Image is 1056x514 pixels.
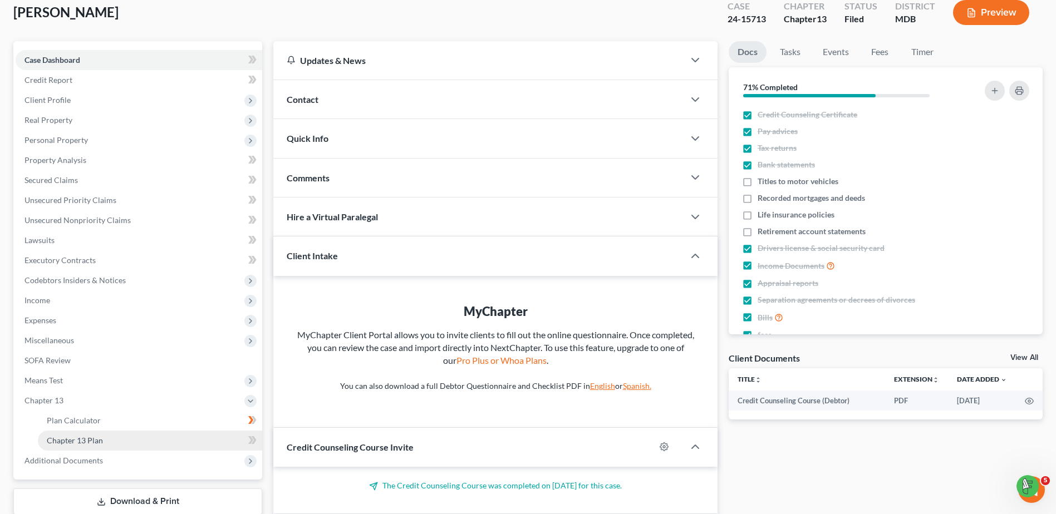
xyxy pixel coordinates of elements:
[758,243,885,254] span: Drivers license & social security card
[24,235,55,245] span: Lawsuits
[47,436,103,445] span: Chapter 13 Plan
[728,13,766,26] div: 24-15713
[758,209,834,220] span: Life insurance policies
[16,150,262,170] a: Property Analysis
[758,260,824,271] span: Income Documents
[758,109,857,120] span: Credit Counseling Certificate
[755,377,762,383] i: unfold_more
[287,442,414,452] span: Credit Counseling Course Invite
[758,278,818,289] span: Appraisal reports
[729,41,767,63] a: Docs
[16,250,262,270] a: Executory Contracts
[24,135,88,145] span: Personal Property
[771,41,809,63] a: Tasks
[13,4,119,20] span: [PERSON_NAME]
[287,211,378,222] span: Hire a Virtual Paralegal
[758,294,915,305] span: Separation agreements or decrees of divorces
[287,94,318,105] span: Contact
[758,312,773,323] span: Bills
[862,41,898,63] a: Fees
[16,70,262,90] a: Credit Report
[16,230,262,250] a: Lawsuits
[24,175,78,185] span: Secured Claims
[895,13,935,26] div: MDB
[287,172,330,183] span: Comments
[814,41,858,63] a: Events
[743,82,798,92] strong: 71% Completed
[24,295,50,305] span: Income
[885,391,948,411] td: PDF
[758,142,797,154] span: Tax returns
[1041,476,1050,485] span: 5
[16,190,262,210] a: Unsecured Priority Claims
[948,391,1016,411] td: [DATE]
[24,335,74,345] span: Miscellaneous
[902,41,942,63] a: Timer
[24,315,56,325] span: Expenses
[24,456,103,465] span: Additional Documents
[729,352,800,364] div: Client Documents
[957,375,1007,383] a: Date Added expand_more
[456,355,547,365] a: Pro Plus or Whoa Plans
[24,355,71,365] span: SOFA Review
[287,250,338,261] span: Client Intake
[24,215,131,225] span: Unsecured Nonpriority Claims
[1000,377,1007,383] i: expand_more
[16,170,262,190] a: Secured Claims
[758,329,772,340] span: fees
[784,13,827,26] div: Chapter
[758,226,866,237] span: Retirement account statements
[24,275,126,285] span: Codebtors Insiders & Notices
[24,95,71,105] span: Client Profile
[24,396,63,405] span: Chapter 13
[16,50,262,70] a: Case Dashboard
[47,416,101,425] span: Plan Calculator
[296,303,695,320] div: MyChapter
[817,13,827,24] span: 13
[24,195,116,205] span: Unsecured Priority Claims
[297,329,694,365] span: MyChapter Client Portal allows you to invite clients to fill out the online questionnaire. Once c...
[758,176,838,187] span: Titles to motor vehicles
[844,13,877,26] div: Filed
[590,381,615,391] a: English
[758,159,815,170] span: Bank statements
[24,255,96,265] span: Executory Contracts
[729,391,885,411] td: Credit Counseling Course (Debtor)
[24,55,80,65] span: Case Dashboard
[932,377,939,383] i: unfold_more
[38,411,262,431] a: Plan Calculator
[1010,354,1038,362] a: View All
[894,375,939,383] a: Extensionunfold_more
[287,55,671,66] div: Updates & News
[24,375,63,385] span: Means Test
[296,380,695,392] p: You can also download a full Debtor Questionnaire and Checklist PDF in or
[24,115,72,125] span: Real Property
[24,75,72,85] span: Credit Report
[16,210,262,230] a: Unsecured Nonpriority Claims
[758,192,865,204] span: Recorded mortgages and deeds
[623,381,651,391] a: Spanish.
[16,350,262,370] a: SOFA Review
[24,155,86,165] span: Property Analysis
[738,375,762,383] a: Titleunfold_more
[38,431,262,451] a: Chapter 13 Plan
[287,480,704,491] p: The Credit Counseling Course was completed on [DATE] for this case.
[758,126,798,137] span: Pay advices
[287,133,328,144] span: Quick Info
